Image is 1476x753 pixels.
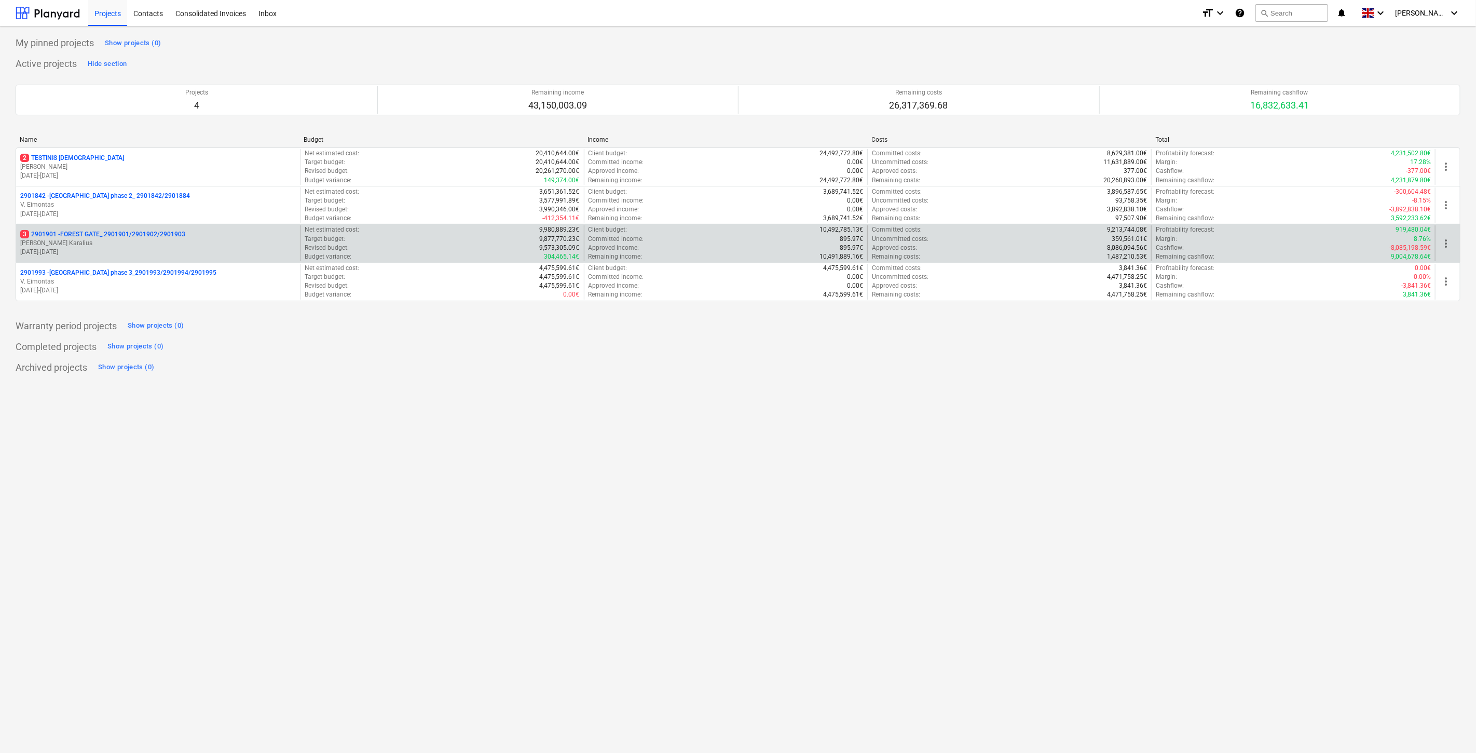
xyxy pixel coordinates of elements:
[587,136,863,143] div: Income
[540,187,580,196] p: 3,651,361.52€
[823,264,863,273] p: 4,475,599.61€
[20,230,29,238] span: 3
[20,210,296,219] p: [DATE] - [DATE]
[305,225,359,234] p: Net estimated cost :
[20,239,296,248] p: [PERSON_NAME] Karalius
[823,187,863,196] p: 3,689,741.52€
[589,176,643,185] p: Remaining income :
[20,192,296,218] div: 2901842 -[GEOGRAPHIC_DATA] phase 2_ 2901842/2901884V. Eimontas[DATE]-[DATE]
[20,277,296,286] p: V. Eimontas
[20,154,29,162] span: 2
[1395,9,1447,17] span: [PERSON_NAME]
[1391,252,1431,261] p: 9,004,678.64€
[305,273,345,281] p: Target budget :
[840,244,863,252] p: 895.97€
[1414,273,1431,281] p: 0.00%
[536,158,580,167] p: 20,410,644.00€
[819,252,863,261] p: 10,491,889.16€
[589,225,627,234] p: Client budget :
[1391,176,1431,185] p: 4,231,879.80€
[128,320,184,332] div: Show projects (0)
[1374,7,1387,19] i: keyboard_arrow_down
[1412,196,1431,205] p: -8.15%
[20,230,185,239] p: 2901901 - FOREST GATE_ 2901901/2901902/2901903
[1414,235,1431,244] p: 8.76%
[847,158,863,167] p: 0.00€
[819,176,863,185] p: 24,492,772.80€
[305,252,351,261] p: Budget variance :
[589,235,644,244] p: Committed income :
[1156,235,1177,244] p: Margin :
[543,214,580,223] p: -412,354.11€
[305,281,349,290] p: Revised budget :
[589,214,643,223] p: Remaining income :
[589,158,644,167] p: Committed income :
[1440,160,1452,173] span: more_vert
[872,244,917,252] p: Approved costs :
[840,235,863,244] p: 895.97€
[305,187,359,196] p: Net estimated cost :
[589,264,627,273] p: Client budget :
[185,99,208,112] p: 4
[872,158,928,167] p: Uncommitted costs :
[102,35,163,51] button: Show projects (0)
[304,136,579,143] div: Budget
[540,281,580,290] p: 4,475,599.61€
[589,187,627,196] p: Client budget :
[16,58,77,70] p: Active projects
[589,205,639,214] p: Approved income :
[20,286,296,295] p: [DATE] - [DATE]
[823,290,863,299] p: 4,475,599.61€
[847,205,863,214] p: 0.00€
[305,264,359,273] p: Net estimated cost :
[1156,214,1214,223] p: Remaining cashflow :
[589,196,644,205] p: Committed income :
[1391,149,1431,158] p: 4,231,502.80€
[305,176,351,185] p: Budget variance :
[20,248,296,257] p: [DATE] - [DATE]
[1107,205,1147,214] p: 3,892,838.10€
[890,99,948,112] p: 26,317,369.68
[1156,281,1184,290] p: Cashflow :
[1235,7,1245,19] i: Knowledge base
[823,214,863,223] p: 3,689,741.52€
[1115,196,1147,205] p: 93,758.35€
[1336,7,1347,19] i: notifications
[819,149,863,158] p: 24,492,772.80€
[1156,252,1214,261] p: Remaining cashflow :
[540,225,580,234] p: 9,980,889.23€
[528,99,587,112] p: 43,150,003.09
[1410,158,1431,167] p: 17.28%
[305,214,351,223] p: Budget variance :
[1156,196,1177,205] p: Margin :
[305,244,349,252] p: Revised budget :
[1107,225,1147,234] p: 9,213,744.08€
[1424,703,1476,753] iframe: Chat Widget
[872,235,928,244] p: Uncommitted costs :
[20,154,296,180] div: 2TESTINIS [DEMOGRAPHIC_DATA][PERSON_NAME][DATE]-[DATE]
[20,163,296,171] p: [PERSON_NAME]
[890,88,948,97] p: Remaining costs
[872,205,917,214] p: Approved costs :
[536,167,580,176] p: 20,261,270.00€
[847,281,863,290] p: 0.00€
[872,196,928,205] p: Uncommitted costs :
[1406,167,1431,176] p: -377.00€
[16,37,94,49] p: My pinned projects
[1156,176,1214,185] p: Remaining cashflow :
[20,268,296,295] div: 2901993 -[GEOGRAPHIC_DATA] phase 3_2901993/2901994/2901995V. Eimontas[DATE]-[DATE]
[540,264,580,273] p: 4,475,599.61€
[16,361,87,374] p: Archived projects
[540,205,580,214] p: 3,990,346.00€
[20,171,296,180] p: [DATE] - [DATE]
[185,88,208,97] p: Projects
[1156,290,1214,299] p: Remaining cashflow :
[1401,281,1431,290] p: -3,841.36€
[1415,264,1431,273] p: 0.00€
[1124,167,1147,176] p: 377.00€
[819,225,863,234] p: 10,492,785.13€
[305,158,345,167] p: Target budget :
[872,290,920,299] p: Remaining costs :
[1448,7,1460,19] i: keyboard_arrow_down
